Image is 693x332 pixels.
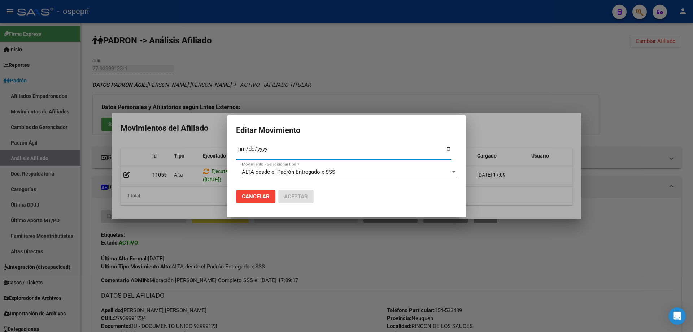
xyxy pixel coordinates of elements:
h2: Editar Movimiento [236,124,457,137]
button: Aceptar [278,190,314,203]
span: Cancelar [242,193,270,200]
div: Open Intercom Messenger [668,307,686,325]
span: Aceptar [284,193,308,200]
button: Cancelar [236,190,275,203]
span: ALTA desde el Padrón Entregado x SSS [242,169,335,175]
